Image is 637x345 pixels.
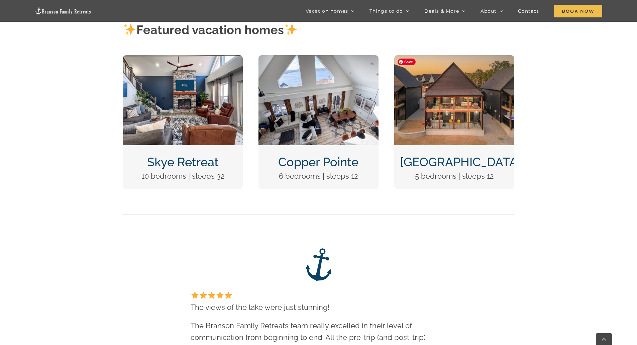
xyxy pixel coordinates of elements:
p: The views of the lake were just stunning! [191,290,446,313]
span: Save [398,59,416,65]
img: Branson Family Retreats – anchor logo [302,248,335,281]
img: ⭐️ [225,291,232,299]
span: Things to do [369,9,403,13]
a: Copper Pointe at Table Rock Lake-1051 [258,55,379,63]
img: ⭐️ [200,291,207,299]
p: 5 bedrooms | sleeps 12 [400,170,508,182]
img: ✨ [285,23,297,35]
img: ✨ [124,23,136,35]
span: Contact [518,9,539,13]
a: Copper Pointe [278,155,358,169]
img: ⭐️ [216,291,224,299]
img: ⭐️ [208,291,215,299]
img: ⭐️ [191,291,199,299]
p: 10 bedrooms | sleeps 32 [129,170,237,182]
strong: Featured vacation homes [123,23,298,37]
span: Book Now [554,5,602,17]
a: [GEOGRAPHIC_DATA] [400,155,521,169]
span: About [481,9,497,13]
p: 6 bedrooms | sleeps 12 [264,170,373,182]
a: DCIM100MEDIADJI_0124.JPG [394,55,514,63]
span: Deals & More [424,9,459,13]
span: Vacation homes [306,9,348,13]
a: Skye Retreat [147,155,219,169]
img: Branson Family Retreats Logo [35,7,92,15]
a: Skye Retreat at Table Rock Lake-3004-Edit [123,55,243,63]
